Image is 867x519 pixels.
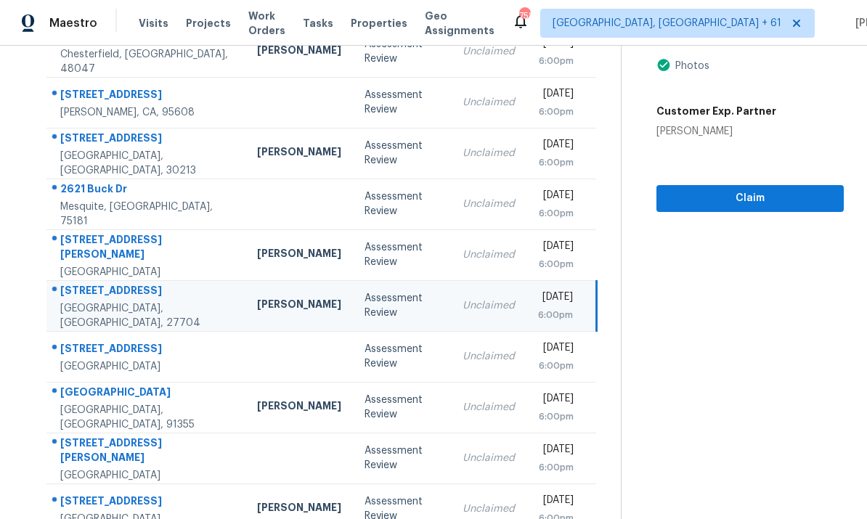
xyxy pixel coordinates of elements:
div: 6:00pm [538,54,574,68]
div: 6:00pm [538,155,574,170]
div: [DATE] [538,442,574,460]
div: [GEOGRAPHIC_DATA] [60,468,234,483]
div: Unclaimed [463,502,515,516]
span: Properties [351,16,407,30]
div: 6:00pm [538,409,574,424]
div: [DATE] [538,391,574,409]
div: [GEOGRAPHIC_DATA], [GEOGRAPHIC_DATA], 30213 [60,149,234,178]
div: [DATE] [538,493,574,511]
span: Claim [668,189,832,208]
div: Unclaimed [463,451,515,465]
div: [DATE] [538,137,574,155]
button: Claim [656,185,844,212]
div: [PERSON_NAME] [257,144,341,163]
div: 6:00pm [538,206,574,221]
div: [GEOGRAPHIC_DATA], [GEOGRAPHIC_DATA], 27704 [60,301,234,330]
div: Assessment Review [365,240,439,269]
div: Mesquite, [GEOGRAPHIC_DATA], 75181 [60,200,234,229]
div: Chesterfield, [GEOGRAPHIC_DATA], 48047 [60,47,234,76]
div: [GEOGRAPHIC_DATA] [60,385,234,403]
div: [DATE] [538,340,574,359]
div: [DATE] [538,239,574,257]
div: 6:00pm [538,257,574,271]
div: Assessment Review [365,88,439,117]
div: Assessment Review [365,393,439,422]
div: 2621 Buck Dr [60,181,234,200]
div: Unclaimed [463,298,515,313]
span: Tasks [303,18,333,28]
div: Unclaimed [463,197,515,211]
span: Projects [186,16,231,30]
div: 6:00pm [538,105,574,119]
div: 6:00pm [538,308,573,322]
div: [GEOGRAPHIC_DATA] [60,265,234,279]
div: Assessment Review [365,291,439,320]
span: Visits [139,16,168,30]
div: 758 [519,9,529,23]
div: 6:00pm [538,460,574,475]
div: [STREET_ADDRESS][PERSON_NAME] [60,232,234,265]
div: [DATE] [538,188,574,206]
div: [PERSON_NAME] [257,43,341,61]
div: [STREET_ADDRESS] [60,131,234,149]
div: Assessment Review [365,342,439,371]
div: [STREET_ADDRESS] [60,494,234,512]
span: Geo Assignments [425,9,494,38]
div: [PERSON_NAME] [257,399,341,417]
div: [STREET_ADDRESS] [60,341,234,359]
div: [STREET_ADDRESS] [60,283,234,301]
div: [PERSON_NAME] [257,297,341,315]
div: Unclaimed [463,400,515,414]
div: 6:00pm [538,359,574,373]
div: [DATE] [538,290,573,308]
div: [PERSON_NAME] [257,246,341,264]
div: Unclaimed [463,248,515,262]
div: [PERSON_NAME] [257,500,341,518]
div: [PERSON_NAME], CA, 95608 [60,105,234,120]
div: [GEOGRAPHIC_DATA] [60,359,234,374]
div: Unclaimed [463,146,515,160]
div: [PERSON_NAME] [656,124,776,139]
div: Assessment Review [365,444,439,473]
div: Unclaimed [463,349,515,364]
div: [GEOGRAPHIC_DATA], [GEOGRAPHIC_DATA], 91355 [60,403,234,432]
div: [STREET_ADDRESS] [60,87,234,105]
div: [DATE] [538,86,574,105]
div: Assessment Review [365,37,439,66]
span: [GEOGRAPHIC_DATA], [GEOGRAPHIC_DATA] + 61 [553,16,781,30]
div: Assessment Review [365,189,439,218]
div: Assessment Review [365,139,439,168]
div: Unclaimed [463,95,515,110]
div: Photos [671,59,709,73]
img: Artifact Present Icon [656,57,671,73]
div: [STREET_ADDRESS][PERSON_NAME] [60,436,234,468]
h5: Customer Exp. Partner [656,104,776,118]
span: Work Orders [248,9,285,38]
span: Maestro [49,16,97,30]
div: Unclaimed [463,44,515,59]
